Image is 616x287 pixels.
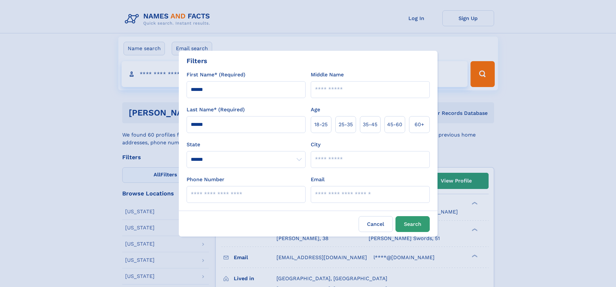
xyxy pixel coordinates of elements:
span: 60+ [415,121,424,128]
label: State [187,141,306,149]
label: Last Name* (Required) [187,106,245,114]
label: Age [311,106,320,114]
label: First Name* (Required) [187,71,245,79]
span: 18‑25 [314,121,328,128]
span: 35‑45 [363,121,377,128]
label: City [311,141,320,149]
div: Filters [187,56,207,66]
button: Search [395,216,430,232]
label: Phone Number [187,176,224,183]
span: 45‑60 [387,121,402,128]
label: Middle Name [311,71,344,79]
span: 25‑35 [339,121,353,128]
label: Email [311,176,325,183]
label: Cancel [359,216,393,232]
